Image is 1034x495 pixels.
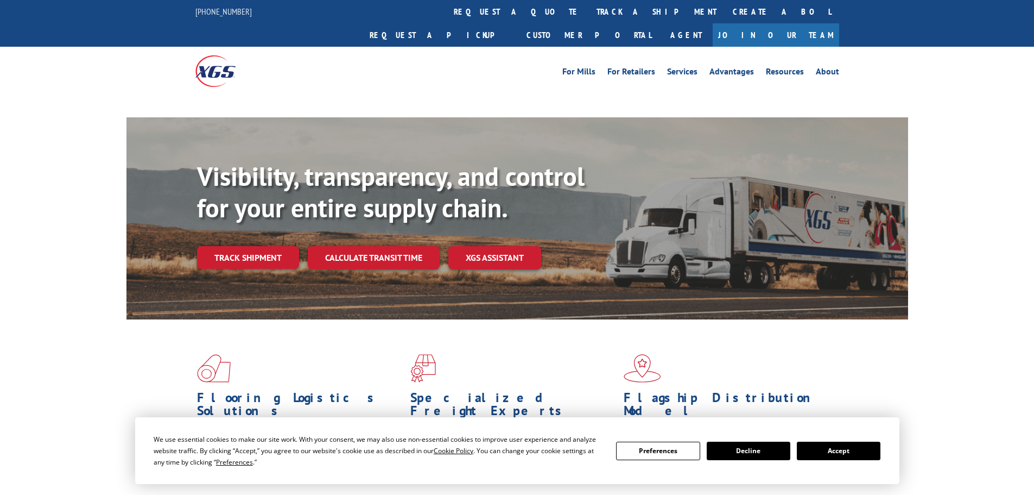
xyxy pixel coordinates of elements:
[624,391,829,423] h1: Flagship Distribution Model
[135,417,899,484] div: Cookie Consent Prompt
[216,458,253,467] span: Preferences
[154,434,603,468] div: We use essential cookies to make our site work. With your consent, we may also use non-essential ...
[616,442,700,460] button: Preferences
[607,67,655,79] a: For Retailers
[361,23,518,47] a: Request a pickup
[197,246,299,269] a: Track shipment
[707,442,790,460] button: Decline
[197,354,231,383] img: xgs-icon-total-supply-chain-intelligence-red
[713,23,839,47] a: Join Our Team
[797,442,880,460] button: Accept
[434,446,473,455] span: Cookie Policy
[195,6,252,17] a: [PHONE_NUMBER]
[410,391,616,423] h1: Specialized Freight Experts
[816,67,839,79] a: About
[766,67,804,79] a: Resources
[410,354,436,383] img: xgs-icon-focused-on-flooring-red
[624,354,661,383] img: xgs-icon-flagship-distribution-model-red
[308,246,440,270] a: Calculate transit time
[197,391,402,423] h1: Flooring Logistics Solutions
[562,67,595,79] a: For Mills
[518,23,659,47] a: Customer Portal
[448,246,541,270] a: XGS ASSISTANT
[659,23,713,47] a: Agent
[197,159,585,224] b: Visibility, transparency, and control for your entire supply chain.
[667,67,697,79] a: Services
[709,67,754,79] a: Advantages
